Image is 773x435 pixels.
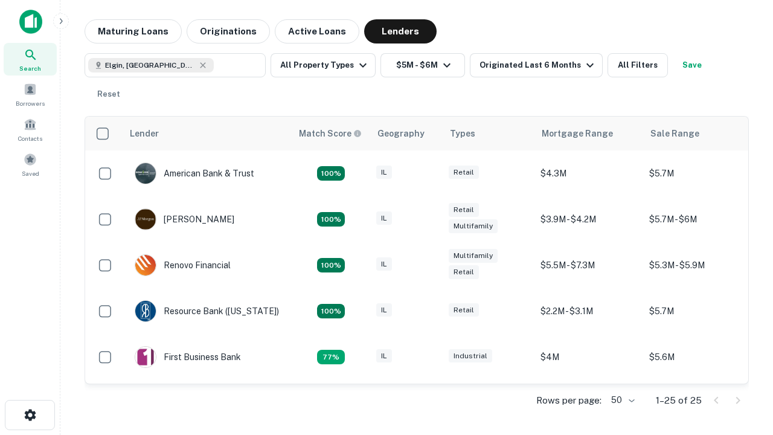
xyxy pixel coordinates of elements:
p: Rows per page: [536,393,601,408]
div: Industrial [449,349,492,363]
p: 1–25 of 25 [656,393,702,408]
iframe: Chat Widget [713,300,773,358]
div: 50 [606,391,637,409]
div: Retail [449,166,479,179]
button: Originations [187,19,270,43]
th: Types [443,117,534,150]
button: All Filters [608,53,668,77]
th: Capitalize uses an advanced AI algorithm to match your search with the best lender. The match sco... [292,117,370,150]
img: picture [135,209,156,230]
img: picture [135,301,156,321]
img: picture [135,255,156,275]
td: $5.1M [643,380,752,426]
td: $5.7M [643,288,752,334]
th: Mortgage Range [534,117,643,150]
td: $4.3M [534,150,643,196]
div: Multifamily [449,219,498,233]
div: Resource Bank ([US_STATE]) [135,300,279,322]
img: capitalize-icon.png [19,10,42,34]
button: Active Loans [275,19,359,43]
span: Search [19,63,41,73]
td: $3.1M [534,380,643,426]
td: $5.6M [643,334,752,380]
a: Search [4,43,57,76]
span: Borrowers [16,98,45,108]
div: Retail [449,265,479,279]
div: Matching Properties: 7, hasApolloMatch: undefined [317,166,345,181]
div: Matching Properties: 3, hasApolloMatch: undefined [317,350,345,364]
span: Saved [22,169,39,178]
div: IL [376,349,392,363]
div: IL [376,257,392,271]
td: $5.7M - $6M [643,196,752,242]
div: Matching Properties: 4, hasApolloMatch: undefined [317,304,345,318]
div: Matching Properties: 4, hasApolloMatch: undefined [317,258,345,272]
button: All Property Types [271,53,376,77]
a: Saved [4,148,57,181]
td: $4M [534,334,643,380]
img: picture [135,163,156,184]
button: Reset [89,82,128,106]
div: Renovo Financial [135,254,231,276]
div: Retail [449,303,479,317]
button: Lenders [364,19,437,43]
button: Save your search to get updates of matches that match your search criteria. [673,53,711,77]
button: Originated Last 6 Months [470,53,603,77]
div: IL [376,211,392,225]
div: American Bank & Trust [135,163,254,184]
div: Lender [130,126,159,141]
td: $2.2M - $3.1M [534,288,643,334]
a: Borrowers [4,78,57,111]
div: Matching Properties: 4, hasApolloMatch: undefined [317,212,345,227]
div: Capitalize uses an advanced AI algorithm to match your search with the best lender. The match sco... [299,127,362,140]
div: Retail [449,203,479,217]
div: Multifamily [449,249,498,263]
h6: Match Score [299,127,359,140]
th: Geography [370,117,443,150]
div: Mortgage Range [542,126,613,141]
span: Contacts [18,134,42,143]
span: Elgin, [GEOGRAPHIC_DATA], [GEOGRAPHIC_DATA] [105,60,196,71]
td: $3.9M - $4.2M [534,196,643,242]
td: $5.3M - $5.9M [643,242,752,288]
button: Maturing Loans [85,19,182,43]
a: Contacts [4,113,57,146]
th: Lender [123,117,292,150]
div: IL [376,303,392,317]
td: $5.7M [643,150,752,196]
td: $5.5M - $7.3M [534,242,643,288]
div: [PERSON_NAME] [135,208,234,230]
button: $5M - $6M [380,53,465,77]
div: Geography [377,126,425,141]
img: picture [135,347,156,367]
div: Types [450,126,475,141]
th: Sale Range [643,117,752,150]
div: Originated Last 6 Months [480,58,597,72]
div: IL [376,166,392,179]
div: Sale Range [650,126,699,141]
div: First Business Bank [135,346,241,368]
